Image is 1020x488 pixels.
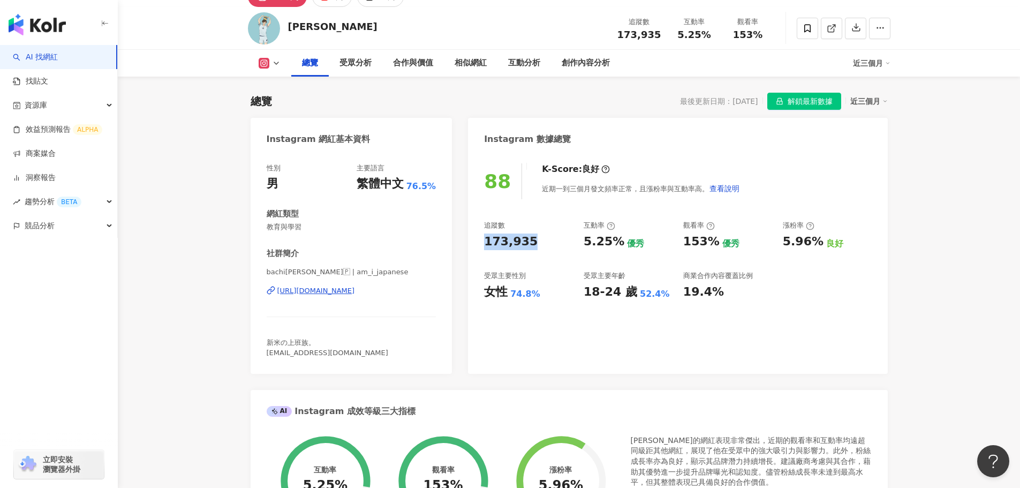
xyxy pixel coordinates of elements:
[14,450,104,479] a: chrome extension立即安裝 瀏覽器外掛
[584,284,637,301] div: 18-24 歲
[722,238,739,250] div: 優秀
[683,234,720,250] div: 153%
[13,52,58,63] a: searchAI 找網紅
[25,190,81,214] span: 趨勢分析
[584,234,624,250] div: 5.25%
[25,93,47,117] span: 資源庫
[17,456,38,473] img: chrome extension
[13,124,102,135] a: 效益預測報告ALPHA
[43,455,80,474] span: 立即安裝 瀏覽器外掛
[302,57,318,70] div: 總覽
[267,208,299,220] div: 網紅類型
[617,17,661,27] div: 追蹤數
[432,466,455,474] div: 觀看率
[977,445,1009,477] iframe: Help Scout Beacon - Open
[542,163,610,175] div: K-Score :
[584,221,615,230] div: 互動率
[484,284,508,301] div: 女性
[728,17,768,27] div: 觀看率
[288,20,377,33] div: [PERSON_NAME]
[406,181,436,192] span: 76.5%
[267,248,299,259] div: 社群簡介
[508,57,540,70] div: 互動分析
[850,94,888,108] div: 近三個月
[631,436,872,488] div: [PERSON_NAME]的網紅表現非常傑出，近期的觀看率和互動率均遠超同級距其他網紅，展現了他在受眾中的強大吸引力與影響力。此外，粉絲成長率亦為良好，顯示其品牌潛力持續增長。建議廠商考慮與其合...
[776,97,783,105] span: lock
[783,234,823,250] div: 5.96%
[13,148,56,159] a: 商案媒合
[267,267,436,277] span: bachi[PERSON_NAME]🇵 | am_i_japanese
[357,176,404,192] div: 繁體中文
[277,286,355,296] div: [URL][DOMAIN_NAME]
[484,234,538,250] div: 173,935
[267,406,415,417] div: Instagram 成效等級三大指標
[680,97,758,106] div: 最後更新日期：[DATE]
[767,93,841,110] button: 解鎖最新數據
[783,221,814,230] div: 漲粉率
[9,14,66,35] img: logo
[357,163,384,173] div: 主要語言
[549,466,572,474] div: 漲粉率
[617,29,661,40] span: 173,935
[251,94,272,109] div: 總覽
[484,133,571,145] div: Instagram 數據總覽
[683,271,753,281] div: 商業合作內容覆蓋比例
[826,238,843,250] div: 良好
[267,176,278,192] div: 男
[584,271,625,281] div: 受眾主要年齡
[683,284,724,301] div: 19.4%
[484,271,526,281] div: 受眾主要性別
[627,238,644,250] div: 優秀
[339,57,372,70] div: 受眾分析
[267,339,388,356] span: 新米の上班族。 [EMAIL_ADDRESS][DOMAIN_NAME]
[674,17,715,27] div: 互動率
[314,466,336,474] div: 互動率
[683,221,715,230] div: 觀看率
[640,288,670,300] div: 52.4%
[677,29,711,40] span: 5.25%
[853,55,890,72] div: 近三個月
[562,57,610,70] div: 創作內容分析
[582,163,599,175] div: 良好
[267,163,281,173] div: 性別
[13,198,20,206] span: rise
[393,57,433,70] div: 合作與價值
[709,178,740,199] button: 查看說明
[267,133,371,145] div: Instagram 網紅基本資料
[248,12,280,44] img: KOL Avatar
[542,178,740,199] div: 近期一到三個月發文頻率正常，且漲粉率與互動率高。
[788,93,833,110] span: 解鎖最新數據
[267,406,292,417] div: AI
[484,221,505,230] div: 追蹤數
[25,214,55,238] span: 競品分析
[709,184,739,193] span: 查看說明
[13,76,48,87] a: 找貼文
[267,286,436,296] a: [URL][DOMAIN_NAME]
[510,288,540,300] div: 74.8%
[267,222,436,232] span: 教育與學習
[455,57,487,70] div: 相似網紅
[57,197,81,207] div: BETA
[13,172,56,183] a: 洞察報告
[484,170,511,192] div: 88
[733,29,763,40] span: 153%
